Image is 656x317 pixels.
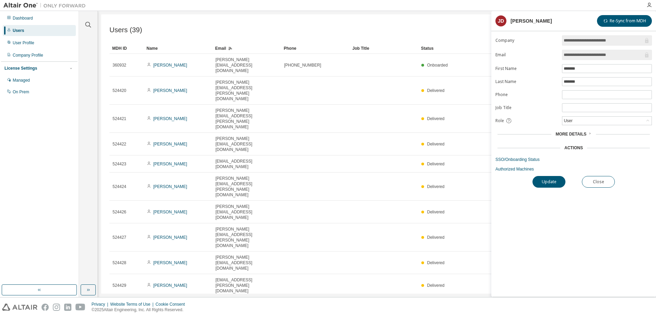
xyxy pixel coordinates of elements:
img: altair_logo.svg [2,304,37,311]
a: SSO/Onboarding Status [495,157,652,162]
span: More Details [555,132,586,137]
span: [PERSON_NAME][EMAIL_ADDRESS][DOMAIN_NAME] [215,255,278,271]
div: Company Profile [13,52,43,58]
span: 524422 [113,141,126,147]
button: Re-Sync from MDH [597,15,652,27]
div: Job Title [352,43,415,54]
a: [PERSON_NAME] [153,210,187,214]
div: User [562,117,652,125]
span: Delivered [427,283,445,288]
span: 524427 [113,235,126,240]
div: Users [13,28,24,33]
span: [PERSON_NAME][EMAIL_ADDRESS][DOMAIN_NAME] [215,57,278,73]
div: User [563,117,573,125]
div: Cookie Consent [155,302,189,307]
span: Delivered [427,142,445,146]
div: Phone [284,43,347,54]
img: facebook.svg [42,304,49,311]
span: [PERSON_NAME][EMAIL_ADDRESS][PERSON_NAME][DOMAIN_NAME] [215,80,278,102]
div: Privacy [92,302,110,307]
a: [PERSON_NAME] [153,116,187,121]
div: MDH ID [112,43,141,54]
span: Delivered [427,210,445,214]
span: Delivered [427,260,445,265]
span: [EMAIL_ADDRESS][PERSON_NAME][DOMAIN_NAME] [215,277,278,294]
div: Dashboard [13,15,33,21]
span: [PERSON_NAME][EMAIL_ADDRESS][DOMAIN_NAME] [215,136,278,152]
label: Job Title [495,105,558,110]
span: [PERSON_NAME][EMAIL_ADDRESS][DOMAIN_NAME] [215,204,278,220]
img: instagram.svg [53,304,60,311]
div: Status [421,43,609,54]
span: Delivered [427,162,445,166]
span: [PERSON_NAME][EMAIL_ADDRESS][PERSON_NAME][DOMAIN_NAME] [215,108,278,130]
div: jd [495,15,506,26]
span: Delivered [427,235,445,240]
span: Onboarded [427,63,448,68]
a: [PERSON_NAME] [153,142,187,146]
div: Email [215,43,278,54]
button: Close [582,176,615,188]
label: Last Name [495,79,558,84]
a: [PERSON_NAME] [153,260,187,265]
span: Role [495,118,504,124]
a: [PERSON_NAME] [153,63,187,68]
a: [PERSON_NAME] [153,184,187,189]
span: Delivered [427,184,445,189]
button: Update [532,176,565,188]
div: [PERSON_NAME] [511,18,552,24]
span: Users (39) [109,26,142,34]
span: [PERSON_NAME][EMAIL_ADDRESS][PERSON_NAME][DOMAIN_NAME] [215,176,278,198]
a: [PERSON_NAME] [153,283,187,288]
a: Authorized Machines [495,166,652,172]
span: 524429 [113,283,126,288]
a: [PERSON_NAME] [153,162,187,166]
span: [PERSON_NAME][EMAIL_ADDRESS][PERSON_NAME][DOMAIN_NAME] [215,226,278,248]
a: [PERSON_NAME] [153,88,187,93]
label: First Name [495,66,558,71]
span: 524423 [113,161,126,167]
div: Name [147,43,210,54]
span: 524420 [113,88,126,93]
label: Company [495,38,558,43]
div: Website Terms of Use [110,302,155,307]
span: Delivered [427,116,445,121]
p: © 2025 Altair Engineering, Inc. All Rights Reserved. [92,307,189,313]
span: 524424 [113,184,126,189]
label: Phone [495,92,558,97]
span: 524426 [113,209,126,215]
span: Delivered [427,88,445,93]
div: License Settings [4,66,37,71]
img: Altair One [3,2,89,9]
a: [PERSON_NAME] [153,235,187,240]
span: 524421 [113,116,126,121]
div: Actions [564,145,583,151]
span: 524428 [113,260,126,266]
span: [PHONE_NUMBER] [284,62,321,68]
div: Managed [13,78,30,83]
img: youtube.svg [75,304,85,311]
label: Email [495,52,558,58]
div: User Profile [13,40,34,46]
span: 360932 [113,62,126,68]
span: [EMAIL_ADDRESS][DOMAIN_NAME] [215,158,278,169]
div: On Prem [13,89,29,95]
img: linkedin.svg [64,304,71,311]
